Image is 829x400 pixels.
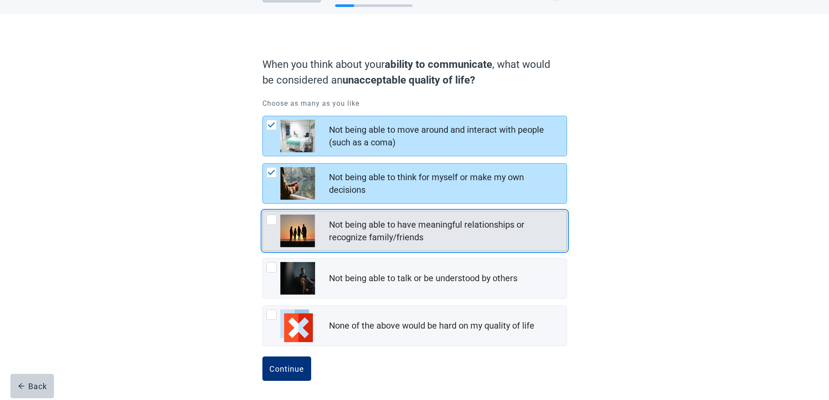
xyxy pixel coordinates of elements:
div: Not being able to think for myself or make my own decisions [329,171,561,196]
p: Choose as many as you like [262,98,567,109]
div: Back [18,382,47,390]
div: Not being able to move around and interact with people (such as a coma), checkbox, checked [262,116,567,156]
div: None of the above would be hard on my quality of life, checkbox, not checked [262,306,567,346]
div: Not being able to have meaningful relationships or recognize family/friends, checkbox, not checked [262,211,567,251]
button: Continue [262,356,311,381]
div: Not being able to think for myself or make my own decisions, checkbox, checked [262,163,567,204]
span: arrow-left [18,383,25,390]
div: None of the above would be hard on my quality of life [329,319,534,332]
div: Not being able to move around and interact with people (such as a coma) [329,124,561,149]
strong: unacceptable quality of life? [342,74,475,86]
div: Not being able to talk or be understood by others, checkbox, not checked [262,258,567,299]
button: arrow-leftBack [10,374,54,398]
div: Not being able to have meaningful relationships or recognize family/friends [329,218,561,244]
strong: ability to communicate [385,58,492,71]
div: Continue [269,364,304,373]
div: Not being able to talk or be understood by others [329,272,517,285]
label: When you think about your , what would be considered an [262,57,563,88]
